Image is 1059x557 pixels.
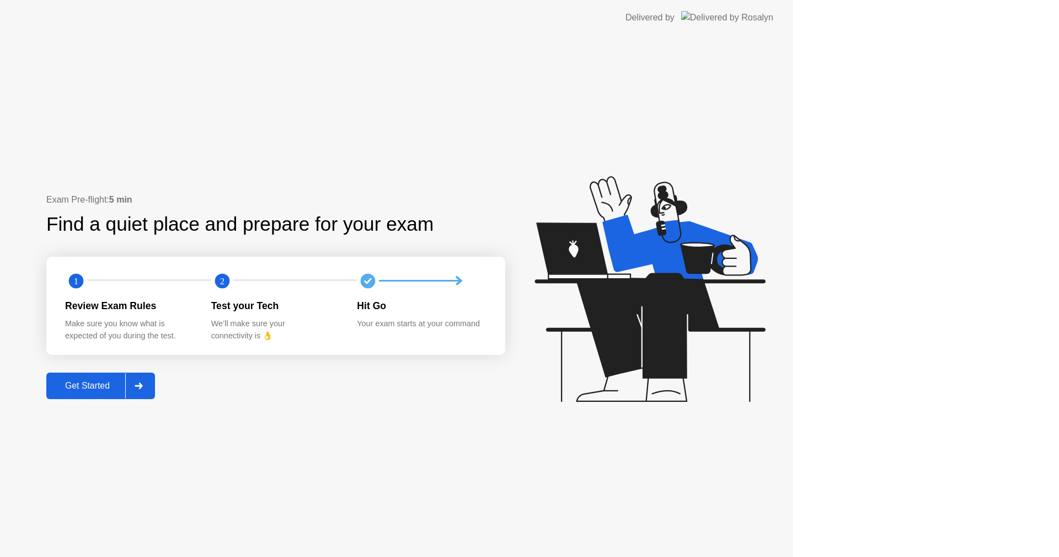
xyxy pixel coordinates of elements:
div: Exam Pre-flight: [46,193,505,206]
button: Get Started [46,373,155,399]
div: We’ll make sure your connectivity is 👌 [211,318,340,342]
img: Delivered by Rosalyn [681,11,773,24]
div: Hit Go [357,299,485,313]
div: Make sure you know what is expected of you during the test. [65,318,194,342]
div: Find a quiet place and prepare for your exam [46,210,435,239]
div: Review Exam Rules [65,299,194,313]
div: Get Started [50,381,125,391]
div: Delivered by [625,11,675,24]
div: Your exam starts at your command [357,318,485,330]
div: Test your Tech [211,299,340,313]
b: 5 min [109,195,132,204]
text: 1 [74,275,78,286]
text: 2 [220,275,224,286]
